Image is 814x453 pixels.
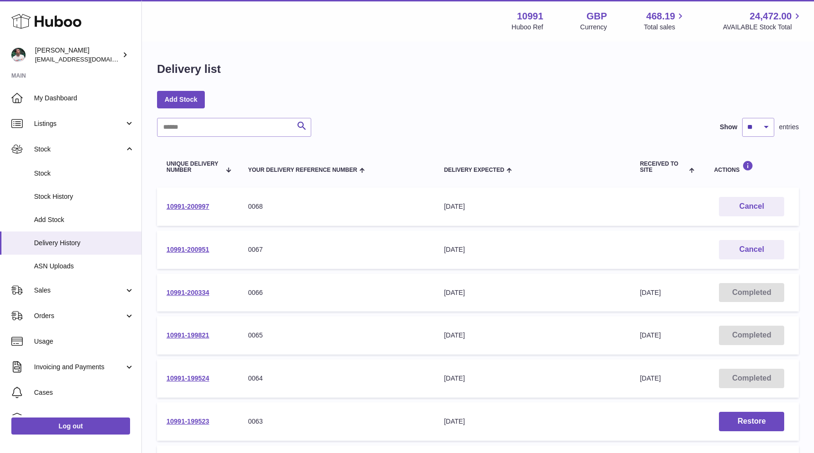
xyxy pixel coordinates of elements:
a: 10991-200997 [166,203,209,210]
button: Cancel [719,240,784,259]
button: Restore [719,412,784,431]
a: Add Stock [157,91,205,108]
span: entries [779,123,799,132]
span: Total sales [644,23,686,32]
div: Huboo Ref [512,23,543,32]
a: 10991-200951 [166,246,209,253]
img: timshieff@gmail.com [11,48,26,62]
span: 468.19 [646,10,675,23]
span: Your Delivery Reference Number [248,167,357,173]
div: 0068 [248,202,425,211]
a: 10991-199523 [166,417,209,425]
span: Listings [34,119,124,128]
div: [DATE] [444,331,621,340]
div: [DATE] [444,417,621,426]
span: [DATE] [640,289,661,296]
a: 24,472.00 AVAILABLE Stock Total [723,10,803,32]
span: Usage [34,337,134,346]
span: Invoicing and Payments [34,363,124,372]
span: ASN Uploads [34,262,134,271]
div: [DATE] [444,202,621,211]
span: Delivery History [34,239,134,248]
a: Log out [11,417,130,435]
span: [EMAIL_ADDRESS][DOMAIN_NAME] [35,55,139,63]
span: Channels [34,414,134,423]
a: 10991-199821 [166,331,209,339]
div: [DATE] [444,288,621,297]
div: 0064 [248,374,425,383]
div: [DATE] [444,374,621,383]
span: [DATE] [640,374,661,382]
span: My Dashboard [34,94,134,103]
button: Cancel [719,197,784,216]
div: 0066 [248,288,425,297]
a: 468.19 Total sales [644,10,686,32]
strong: 10991 [517,10,543,23]
strong: GBP [586,10,607,23]
div: [DATE] [444,245,621,254]
span: [DATE] [640,331,661,339]
div: 0063 [248,417,425,426]
div: 0065 [248,331,425,340]
span: Add Stock [34,215,134,224]
span: AVAILABLE Stock Total [723,23,803,32]
div: 0067 [248,245,425,254]
span: Cases [34,388,134,397]
h1: Delivery list [157,62,221,77]
div: Actions [714,160,789,173]
span: Sales [34,286,124,295]
a: 10991-199524 [166,374,209,382]
span: Stock [34,145,124,154]
div: [PERSON_NAME] [35,46,120,64]
div: Currency [580,23,607,32]
span: Stock [34,169,134,178]
span: Stock History [34,192,134,201]
span: 24,472.00 [750,10,792,23]
span: Received to Site [640,161,687,173]
span: Unique Delivery Number [166,161,221,173]
label: Show [720,123,737,132]
a: 10991-200334 [166,289,209,296]
span: Delivery Expected [444,167,504,173]
span: Orders [34,311,124,320]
